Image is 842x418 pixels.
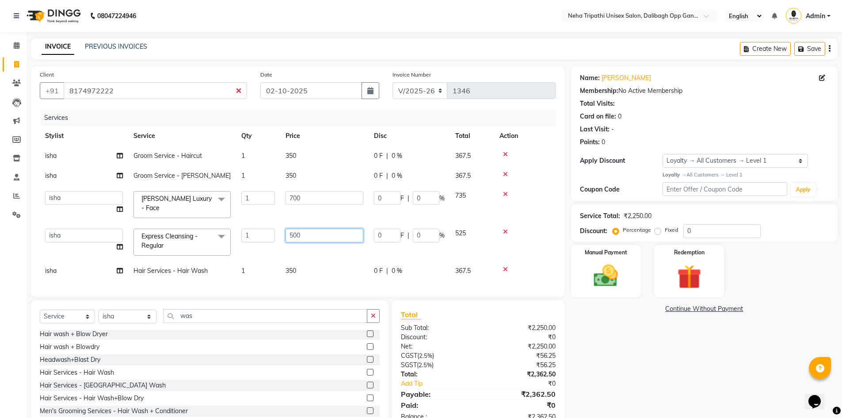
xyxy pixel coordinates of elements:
label: Percentage [623,226,651,234]
span: 0 % [392,171,402,180]
span: [PERSON_NAME] Luxury - Face [141,195,212,212]
div: Service Total: [580,211,620,221]
div: Name: [580,73,600,83]
span: 525 [455,229,466,237]
span: isha [45,267,57,275]
span: % [439,231,445,240]
div: ₹0 [478,400,562,410]
div: ₹2,250.00 [478,323,562,333]
div: Sub Total: [394,323,478,333]
div: - [611,125,614,134]
span: Express Cleansing - Regular [141,232,198,249]
span: 367.5 [455,152,471,160]
div: ( ) [394,360,478,370]
div: Services [41,110,562,126]
img: Admin [786,8,801,23]
button: Create New [740,42,791,56]
span: 0 F [374,151,383,161]
span: Groom Service - [PERSON_NAME] [133,172,231,180]
a: x [160,204,164,212]
a: x [164,242,168,249]
span: 367.5 [455,172,471,180]
div: Points: [580,138,600,147]
button: +91 [40,82,65,99]
span: | [408,231,409,240]
input: Search by Name/Mobile/Email/Code [64,82,247,99]
span: | [386,171,388,180]
label: Date [260,71,272,79]
th: Price [280,126,369,146]
span: 2.5% [419,352,432,359]
a: PREVIOUS INVOICES [85,42,147,50]
div: 0 [602,138,605,147]
span: 1 [241,152,245,160]
div: All Customers → Level 1 [663,171,829,179]
img: _gift.svg [670,262,709,292]
iframe: chat widget [805,383,833,409]
div: Discount: [580,226,607,236]
div: ₹0 [492,379,562,388]
div: Apply Discount [580,156,663,165]
input: Enter Offer / Coupon Code [663,182,787,196]
label: Fixed [665,226,678,234]
span: 350 [286,152,296,160]
th: Disc [369,126,450,146]
div: Hair wash + Blow Dryer [40,330,108,339]
th: Service [128,126,236,146]
div: ₹56.25 [478,360,562,370]
div: ( ) [394,351,478,360]
span: CGST [401,352,417,360]
a: Add Tip [394,379,492,388]
button: Save [794,42,825,56]
div: Hair wash + Blowdry [40,342,99,352]
div: Men's Grooming Services - Hair Wash + Conditioner [40,406,188,416]
span: 0 F [374,171,383,180]
div: ₹2,250.00 [624,211,652,221]
span: 1 [241,267,245,275]
span: Hair Services - Hair Wash [133,267,208,275]
th: Total [450,126,494,146]
div: ₹56.25 [478,351,562,360]
div: ₹2,362.50 [478,370,562,379]
a: [PERSON_NAME] [602,73,651,83]
span: F [400,194,404,203]
span: 2.5% [419,361,432,368]
div: Paid: [394,400,478,410]
div: Total Visits: [580,99,615,108]
span: 0 F [374,266,383,276]
div: Net: [394,342,478,351]
img: _cash.svg [586,262,625,290]
span: 367.5 [455,267,471,275]
span: 350 [286,267,296,275]
a: Continue Without Payment [573,304,836,314]
span: isha [45,152,57,160]
label: Redemption [674,249,705,257]
b: 08047224946 [97,4,136,28]
div: ₹0 [478,333,562,342]
span: | [386,151,388,161]
div: Hair Services - Hair Wash [40,368,114,377]
span: 0 % [392,151,402,161]
div: Last Visit: [580,125,610,134]
th: Action [494,126,556,146]
span: Admin [806,12,825,21]
div: Membership: [580,86,618,96]
span: 0 % [392,266,402,276]
div: Hair Services - Hair Wash+Blow Dry [40,394,144,403]
span: % [439,194,445,203]
th: Stylist [40,126,128,146]
div: Total: [394,370,478,379]
a: INVOICE [42,39,74,55]
span: | [386,266,388,276]
span: F [400,231,404,240]
span: Groom Service - Haircut [133,152,202,160]
div: Hair Services - [GEOGRAPHIC_DATA] Wash [40,381,166,390]
button: Apply [791,183,816,196]
div: No Active Membership [580,86,829,96]
div: Payable: [394,389,478,399]
div: ₹2,250.00 [478,342,562,351]
span: SGST [401,361,417,369]
div: Coupon Code [580,185,663,194]
th: Qty [236,126,280,146]
div: Card on file: [580,112,616,121]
